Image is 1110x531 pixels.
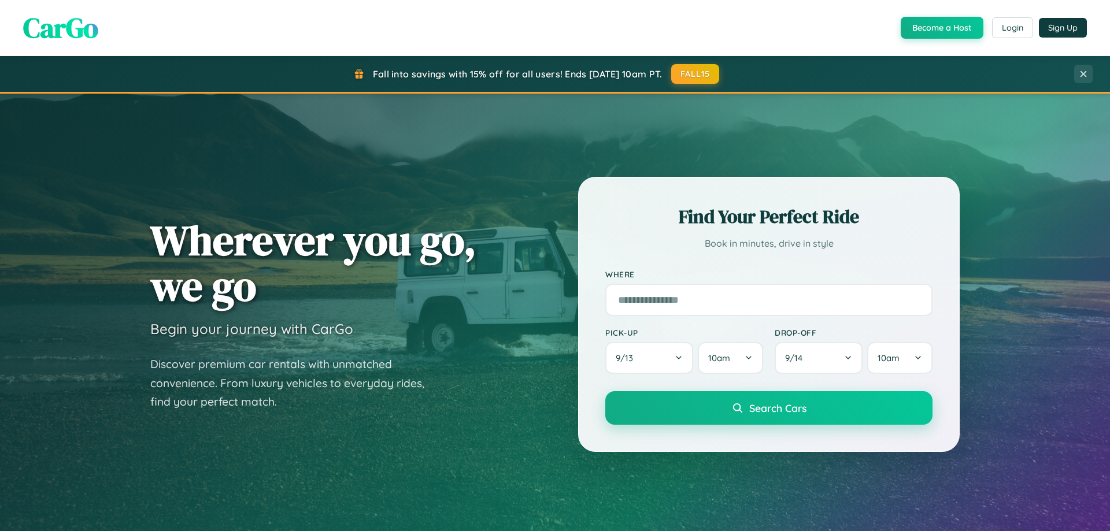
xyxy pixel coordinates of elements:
[698,342,763,374] button: 10am
[605,235,933,252] p: Book in minutes, drive in style
[605,204,933,229] h2: Find Your Perfect Ride
[785,352,808,363] span: 9 / 14
[605,391,933,425] button: Search Cars
[605,269,933,279] label: Where
[373,68,663,80] span: Fall into savings with 15% off for all users! Ends [DATE] 10am PT.
[150,217,476,309] h1: Wherever you go, we go
[901,17,983,39] button: Become a Host
[775,342,863,374] button: 9/14
[1039,18,1087,38] button: Sign Up
[150,320,353,337] h3: Begin your journey with CarGo
[671,64,720,84] button: FALL15
[616,352,639,363] span: 9 / 13
[749,402,806,414] span: Search Cars
[23,9,98,47] span: CarGo
[605,342,693,374] button: 9/13
[605,328,763,337] label: Pick-up
[150,355,439,411] p: Discover premium car rentals with unmatched convenience. From luxury vehicles to everyday rides, ...
[708,352,730,363] span: 10am
[878,352,900,363] span: 10am
[992,17,1033,38] button: Login
[775,328,933,337] label: Drop-off
[867,342,933,374] button: 10am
